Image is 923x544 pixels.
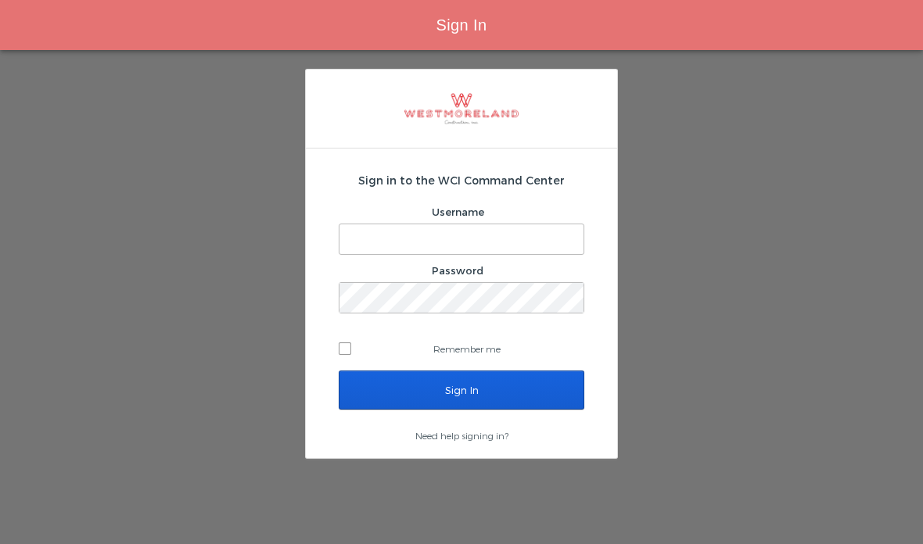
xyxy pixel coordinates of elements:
a: Need help signing in? [415,430,508,441]
label: Username [432,206,484,218]
h2: Sign in to the WCI Command Center [339,172,584,188]
label: Password [432,264,483,277]
span: Sign In [436,16,487,34]
input: Sign In [339,370,584,410]
label: Remember me [339,337,584,360]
